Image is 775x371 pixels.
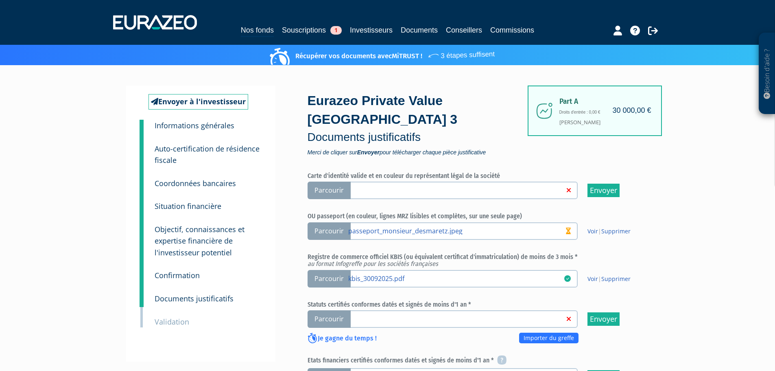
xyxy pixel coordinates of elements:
span: Parcourir [308,222,351,240]
small: Validation [155,317,189,327]
small: Situation financière [155,201,221,211]
a: Investisseurs [350,24,393,36]
span: | [587,275,631,283]
span: Parcourir [308,310,351,328]
a: Nos fonds [241,24,274,37]
a: Supprimer [601,227,631,235]
input: Envoyer [587,184,620,197]
span: 1 [330,26,342,35]
a: 7 [140,282,144,307]
a: Voir [587,275,598,283]
input: Envoyer [587,312,620,326]
small: Confirmation [155,270,200,280]
a: MiTRUST ! [392,52,422,60]
i: 01/10/2025 14:19 [564,275,571,282]
a: Envoyer à l'investisseur [148,94,248,110]
a: Conseillers [446,24,482,36]
span: | [587,227,631,235]
h6: Carte d'identité valide et en couleur du représentant légal de la société [308,172,645,180]
a: Voir [587,227,598,235]
h6: OU passeport (en couleur, lignes MRZ lisibles et complètes, sur une seule page) [308,213,645,220]
a: 4 [140,189,144,215]
h6: Etats financiers certifiés conformes datés et signés de moins d'1 an * [308,356,645,366]
small: Documents justificatifs [155,294,234,303]
span: Parcourir [308,182,351,199]
em: au format Infogreffe pour les sociétés françaises [308,260,438,268]
div: Eurazeo Private Value [GEOGRAPHIC_DATA] 3 [308,92,531,155]
a: Commissions [490,24,534,36]
a: 3 [140,167,144,192]
strong: Envoyer [357,149,380,156]
small: Objectif, connaissances et expertise financière de l'investisseur potentiel [155,224,245,257]
span: 3 étapes suffisent [427,45,495,61]
a: 1 [140,120,144,136]
span: Merci de cliquer sur pour télécharger chaque pièce justificative [308,149,531,155]
a: passeport_monsieur_desmaretz.jpeg [348,226,564,235]
small: Informations générales [155,121,234,130]
small: Auto-certification de résidence fiscale [155,144,260,165]
p: Je gagne du temps ! [308,334,377,344]
span: Parcourir [308,270,351,288]
p: Récupérer vos documents avec [272,47,495,61]
small: Coordonnées bancaires [155,178,236,188]
h6: Statuts certifiés conformes datés et signés de moins d'1 an * [308,301,645,308]
a: Importer du greffe [519,333,579,343]
a: Documents [401,24,438,36]
a: kbis_30092025.pdf [348,274,564,282]
img: 1732889491-logotype_eurazeo_blanc_rvb.png [113,15,197,30]
h6: Registre de commerce officiel KBIS (ou équivalent certificat d'immatriculation) de moins de 3 mois * [308,253,645,268]
a: Supprimer [601,275,631,283]
a: 5 [140,213,144,263]
a: 6 [140,259,144,284]
p: Besoin d'aide ? [762,37,772,110]
a: 2 [140,132,144,170]
p: Documents justificatifs [308,129,531,145]
a: Souscriptions1 [282,24,342,36]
